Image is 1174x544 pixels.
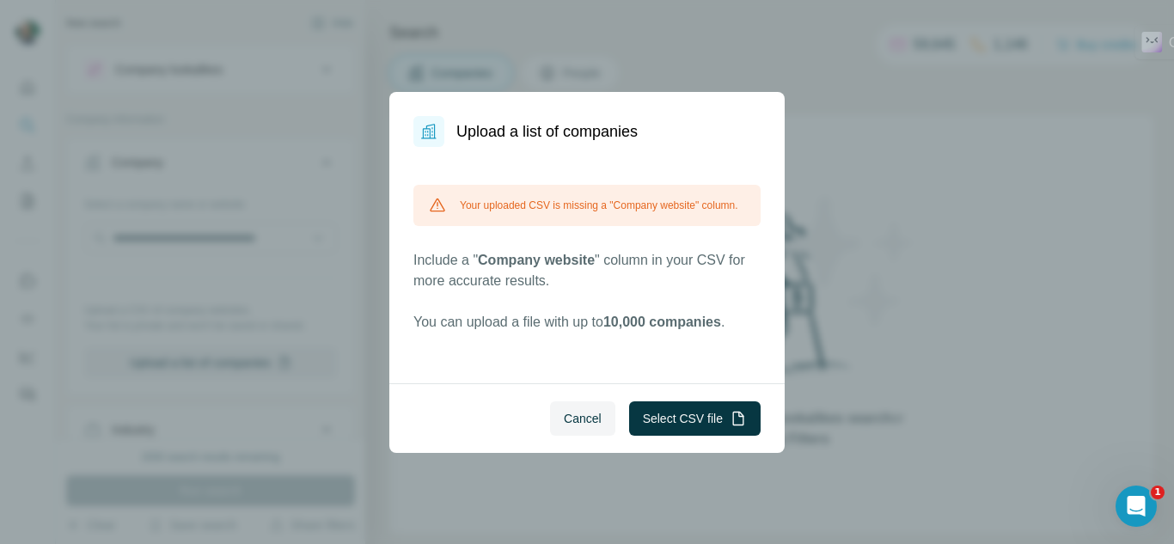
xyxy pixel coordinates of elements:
div: Your uploaded CSV is missing a "Company website" column. [413,185,761,226]
p: You can upload a file with up to . [413,312,761,333]
span: Cancel [564,410,602,427]
button: Select CSV file [629,401,761,436]
iframe: Intercom live chat [1116,486,1157,527]
h1: Upload a list of companies [456,119,638,144]
button: Cancel [550,401,615,436]
span: Company website [478,253,595,267]
span: 1 [1151,486,1165,499]
p: Include a " " column in your CSV for more accurate results. [413,250,761,291]
span: 10,000 companies [603,315,721,329]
